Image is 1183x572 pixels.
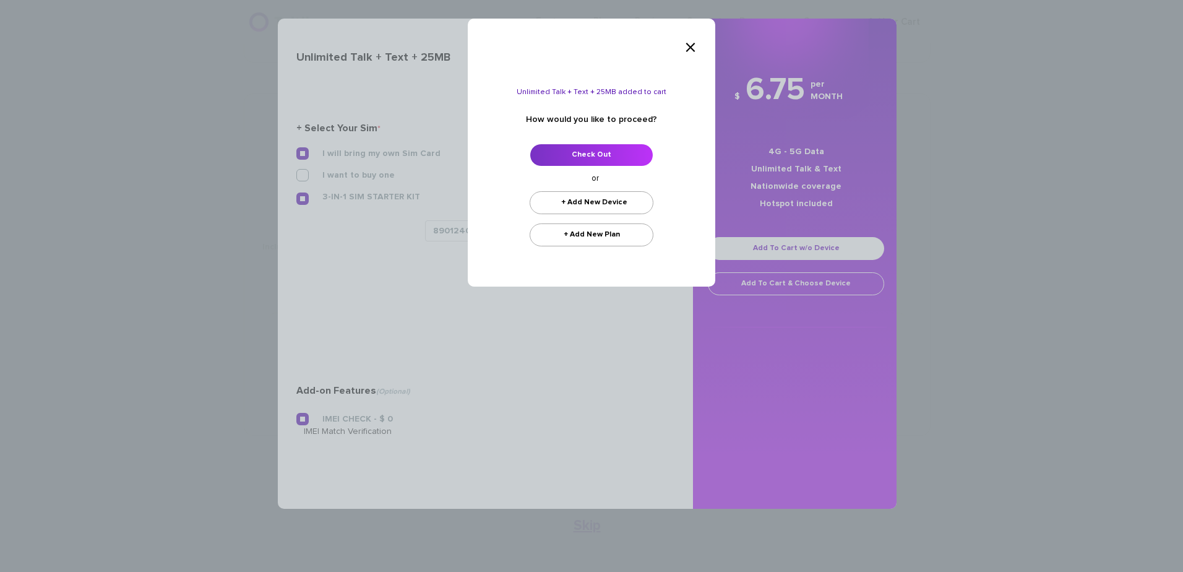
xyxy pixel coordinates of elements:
span: × [684,36,697,61]
a: + Add New Device [530,191,653,214]
h5: How would you like to proceed? [496,115,687,124]
h6: Unlimited Talk + Text + 25MB added to cart [496,89,687,97]
a: + Add New Plan [530,223,653,246]
a: Check Out [530,144,653,167]
button: Close [678,30,703,67]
